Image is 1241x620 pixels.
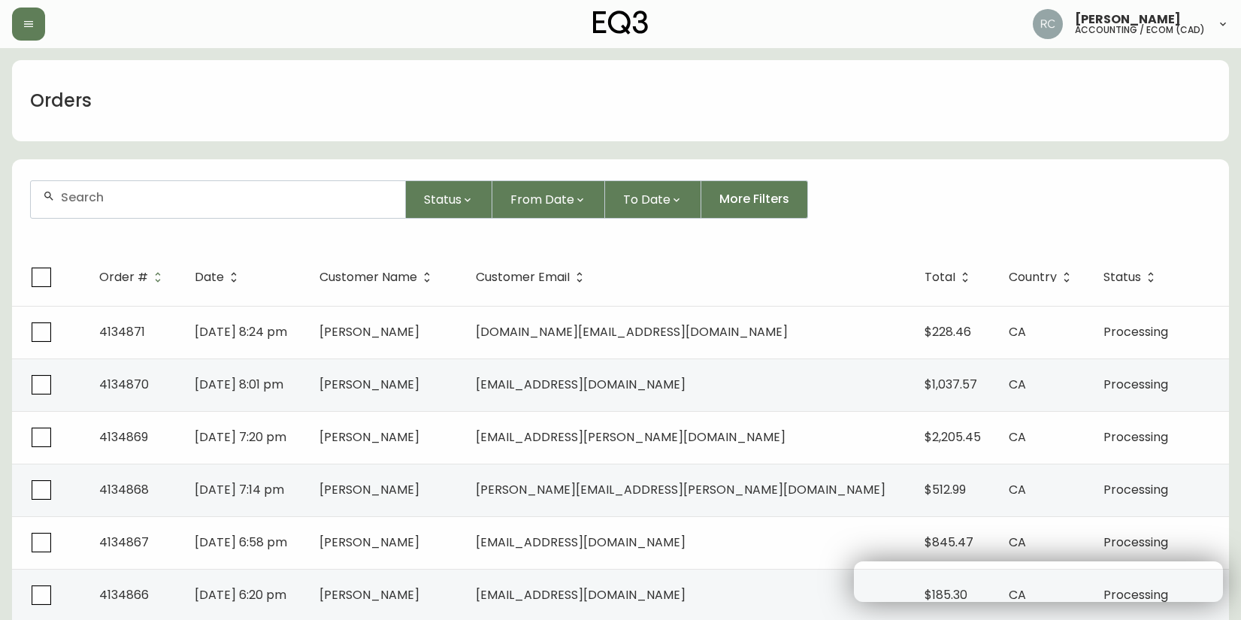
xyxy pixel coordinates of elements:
span: Processing [1103,428,1168,446]
button: From Date [492,180,605,219]
span: [DATE] 6:58 pm [195,534,287,551]
button: More Filters [701,180,808,219]
button: To Date [605,180,701,219]
span: 4134866 [99,586,149,603]
span: Date [195,271,244,284]
span: [EMAIL_ADDRESS][DOMAIN_NAME] [476,376,686,393]
img: logo [593,11,649,35]
span: [DATE] 7:14 pm [195,481,284,498]
span: Date [195,273,224,282]
span: $2,205.45 [925,428,981,446]
button: Status [406,180,492,219]
span: [EMAIL_ADDRESS][PERSON_NAME][DOMAIN_NAME] [476,428,785,446]
img: f4ba4e02bd060be8f1386e3ca455bd0e [1033,9,1063,39]
span: [PERSON_NAME] [319,323,419,340]
span: [DATE] 6:20 pm [195,586,286,603]
span: [PERSON_NAME] [319,534,419,551]
h1: Orders [30,88,92,113]
span: Customer Name [319,271,437,284]
span: [DATE] 7:20 pm [195,428,286,446]
span: [PERSON_NAME][EMAIL_ADDRESS][PERSON_NAME][DOMAIN_NAME] [476,481,885,498]
span: Customer Email [476,273,570,282]
span: From Date [510,190,574,209]
span: [DATE] 8:24 pm [195,323,287,340]
span: Total [925,273,955,282]
span: 4134869 [99,428,148,446]
span: Order # [99,273,148,282]
span: [EMAIL_ADDRESS][DOMAIN_NAME] [476,534,686,551]
span: Status [1103,271,1161,284]
span: CA [1009,534,1026,551]
span: $512.99 [925,481,966,498]
span: Processing [1103,534,1168,551]
span: Total [925,271,975,284]
span: [PERSON_NAME] [319,376,419,393]
span: CA [1009,323,1026,340]
span: $1,037.57 [925,376,977,393]
span: $845.47 [925,534,973,551]
span: [PERSON_NAME] [1075,14,1181,26]
span: [DOMAIN_NAME][EMAIL_ADDRESS][DOMAIN_NAME] [476,323,788,340]
input: Search [61,190,393,204]
span: $228.46 [925,323,971,340]
span: CA [1009,376,1026,393]
span: [PERSON_NAME] [319,481,419,498]
span: More Filters [719,191,789,207]
span: CA [1009,481,1026,498]
h5: accounting / ecom (cad) [1075,26,1205,35]
span: Customer Email [476,271,589,284]
span: Status [424,190,462,209]
span: Customer Name [319,273,417,282]
span: 4134870 [99,376,149,393]
span: CA [1009,428,1026,446]
span: [DATE] 8:01 pm [195,376,283,393]
span: To Date [623,190,670,209]
span: 4134871 [99,323,145,340]
span: [PERSON_NAME] [319,586,419,603]
span: Country [1009,271,1076,284]
span: [PERSON_NAME] [319,428,419,446]
span: 4134867 [99,534,149,551]
span: Order # [99,271,168,284]
span: Processing [1103,481,1168,498]
span: 4134868 [99,481,149,498]
span: Processing [1103,376,1168,393]
span: Processing [1103,323,1168,340]
span: Country [1009,273,1057,282]
span: Status [1103,273,1141,282]
span: [EMAIL_ADDRESS][DOMAIN_NAME] [476,586,686,603]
